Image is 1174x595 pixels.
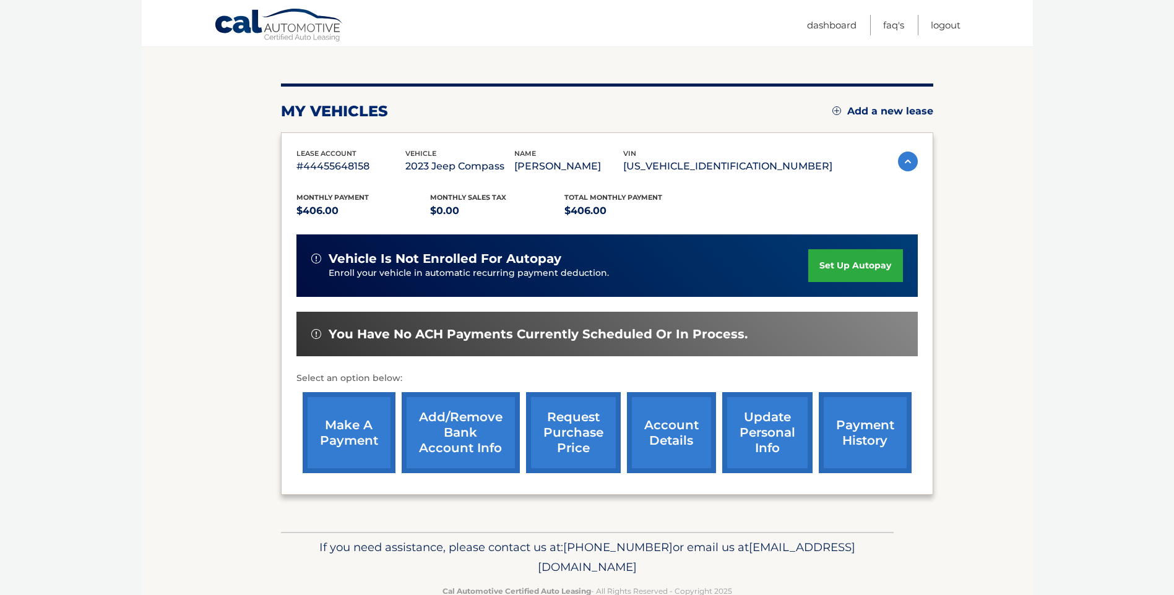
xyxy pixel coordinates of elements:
[832,106,841,115] img: add.svg
[807,15,857,35] a: Dashboard
[430,193,506,202] span: Monthly sales Tax
[329,251,561,267] span: vehicle is not enrolled for autopay
[289,537,886,577] p: If you need assistance, please contact us at: or email us at
[296,193,369,202] span: Monthly Payment
[564,202,699,220] p: $406.00
[722,392,813,473] a: update personal info
[819,392,912,473] a: payment history
[623,158,832,175] p: [US_VEHICLE_IDENTIFICATION_NUMBER]
[564,193,662,202] span: Total Monthly Payment
[329,327,748,342] span: You have no ACH payments currently scheduled or in process.
[883,15,904,35] a: FAQ's
[296,149,356,158] span: lease account
[303,392,395,473] a: make a payment
[538,540,855,574] span: [EMAIL_ADDRESS][DOMAIN_NAME]
[281,102,388,121] h2: my vehicles
[563,540,673,554] span: [PHONE_NUMBER]
[311,329,321,339] img: alert-white.svg
[405,158,514,175] p: 2023 Jeep Compass
[296,158,405,175] p: #44455648158
[808,249,902,282] a: set up autopay
[898,152,918,171] img: accordion-active.svg
[329,267,809,280] p: Enroll your vehicle in automatic recurring payment deduction.
[296,202,431,220] p: $406.00
[514,158,623,175] p: [PERSON_NAME]
[526,392,621,473] a: request purchase price
[623,149,636,158] span: vin
[931,15,960,35] a: Logout
[214,8,344,44] a: Cal Automotive
[402,392,520,473] a: Add/Remove bank account info
[296,371,918,386] p: Select an option below:
[832,105,933,118] a: Add a new lease
[311,254,321,263] img: alert-white.svg
[405,149,436,158] span: vehicle
[430,202,564,220] p: $0.00
[627,392,716,473] a: account details
[514,149,536,158] span: name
